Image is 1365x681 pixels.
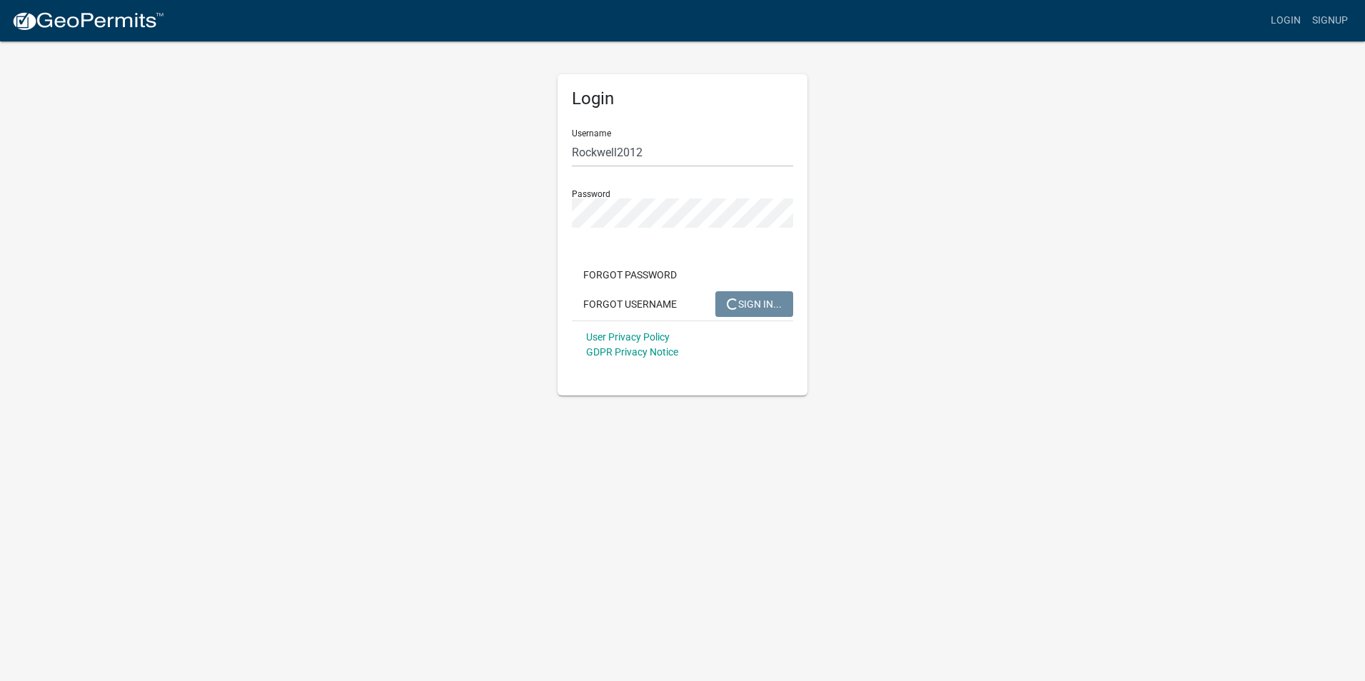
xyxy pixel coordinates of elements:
[715,291,793,317] button: SIGN IN...
[727,298,782,309] span: SIGN IN...
[1265,7,1306,34] a: Login
[1306,7,1354,34] a: Signup
[586,331,670,343] a: User Privacy Policy
[586,346,678,358] a: GDPR Privacy Notice
[572,89,793,109] h5: Login
[572,291,688,317] button: Forgot Username
[572,262,688,288] button: Forgot Password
